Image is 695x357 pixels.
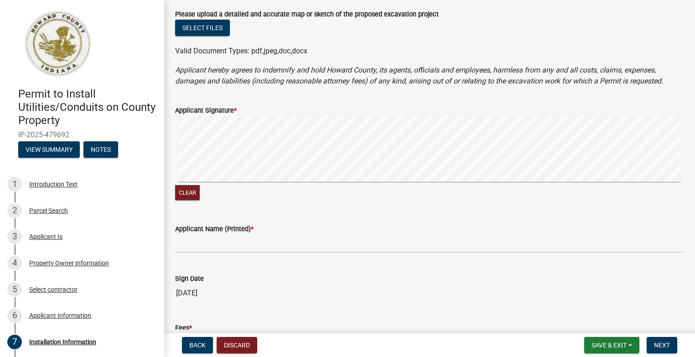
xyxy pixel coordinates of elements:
img: Howard County, Indiana [18,10,96,78]
div: 5 [7,282,22,297]
div: Parcel Search [29,207,68,214]
label: Please upload a detailed and accurate map or sketch of the proposed excavation project [175,11,439,18]
i: Applicant hereby agrees to indemnify and hold Howard County, its agents, officials and employees,... [175,66,663,85]
div: Select contractor [29,286,78,293]
button: Save & Exit [584,337,639,353]
label: Applicant Name (Printed) [175,226,254,233]
label: Applicant Signature [175,108,237,114]
div: 7 [7,335,22,349]
div: 4 [7,256,22,270]
button: Discard [217,337,257,353]
h4: Permit to Install Utilities/Conduits on County Property [18,88,157,127]
button: Next [647,337,677,353]
span: Back [189,341,206,349]
div: 6 [7,308,22,323]
span: IP-2025-479692 [18,130,146,139]
div: 3 [7,229,22,244]
div: Applicant Is [29,233,62,240]
label: Fees [175,325,192,331]
button: View Summary [18,141,80,158]
label: Sign Date [175,276,204,282]
div: 1 [7,177,22,191]
div: Applicant Information [29,312,91,319]
button: Notes [83,141,118,158]
button: Back [182,337,213,353]
span: Next [654,341,670,349]
div: Property Owner Information [29,260,109,266]
div: Installation Information [29,339,96,345]
div: Introduction Text [29,181,78,187]
div: 2 [7,203,22,218]
button: Select files [175,20,230,36]
span: Save & Exit [591,341,627,349]
span: Valid Document Types: pdf,jpeg,doc,docx [175,47,307,55]
button: Clear [175,185,200,200]
wm-modal-confirm: Summary [18,147,80,154]
wm-modal-confirm: Notes [83,147,118,154]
